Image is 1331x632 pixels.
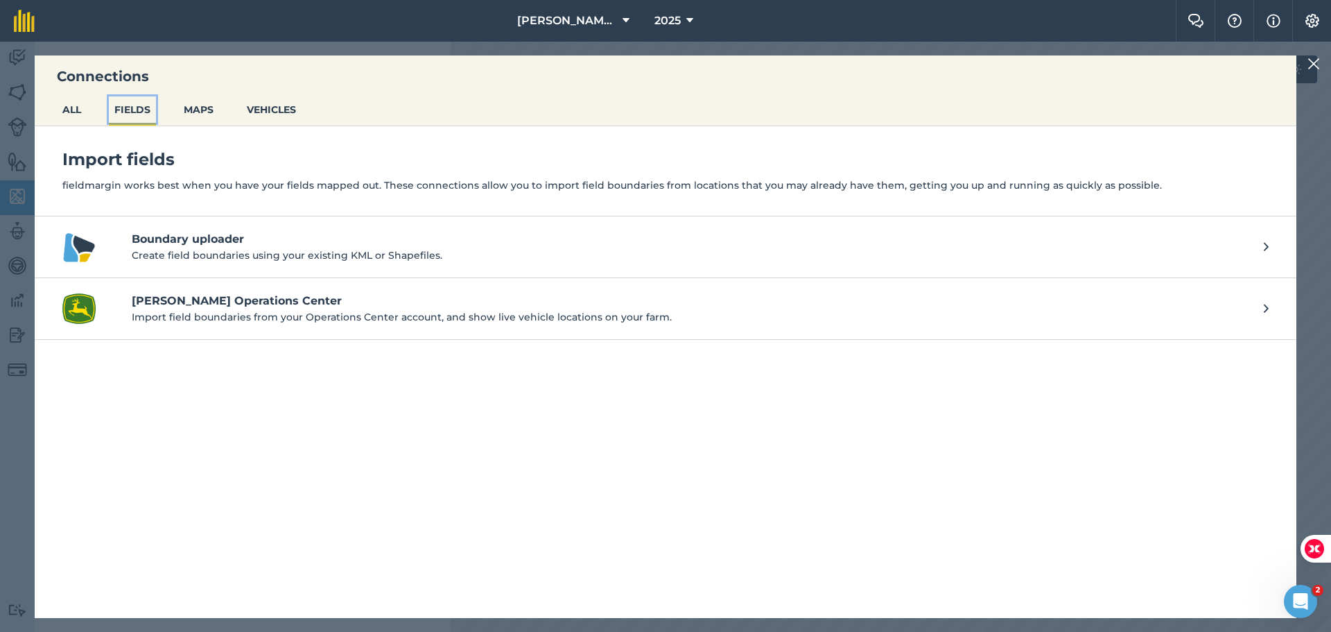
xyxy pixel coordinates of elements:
img: A question mark icon [1226,14,1243,28]
span: [PERSON_NAME] [PERSON_NAME] Farms [517,12,617,29]
h3: Connections [35,67,1296,86]
h4: [PERSON_NAME] Operations Center [132,293,1250,309]
p: Create field boundaries using your existing KML or Shapefiles. [132,248,1250,263]
span: 2025 [654,12,681,29]
button: VEHICLES [241,96,302,123]
h4: Import fields [62,148,1269,171]
button: ALL [57,96,87,123]
h4: Boundary uploader [132,231,1250,248]
span: 2 [1312,585,1323,596]
img: svg+xml;base64,PHN2ZyB4bWxucz0iaHR0cDovL3d3dy53My5vcmcvMjAwMC9zdmciIHdpZHRoPSIyMiIgaGVpZ2h0PSIzMC... [1307,55,1320,72]
a: Boundary uploader logoBoundary uploaderCreate field boundaries using your existing KML or Shapefi... [35,216,1296,278]
img: Two speech bubbles overlapping with the left bubble in the forefront [1188,14,1204,28]
p: fieldmargin works best when you have your fields mapped out. These connections allow you to impor... [62,178,1269,193]
img: svg+xml;base64,PHN2ZyB4bWxucz0iaHR0cDovL3d3dy53My5vcmcvMjAwMC9zdmciIHdpZHRoPSIxNyIgaGVpZ2h0PSIxNy... [1267,12,1280,29]
img: Boundary uploader logo [62,230,96,264]
img: John Deere Operations Center logo [62,292,96,325]
a: John Deere Operations Center logo[PERSON_NAME] Operations CenterImport field boundaries from your... [35,278,1296,340]
button: FIELDS [109,96,156,123]
button: MAPS [178,96,219,123]
img: fieldmargin Logo [14,10,35,32]
p: Import field boundaries from your Operations Center account, and show live vehicle locations on y... [132,309,1250,325]
iframe: Intercom live chat [1284,585,1317,618]
img: A cog icon [1304,14,1321,28]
